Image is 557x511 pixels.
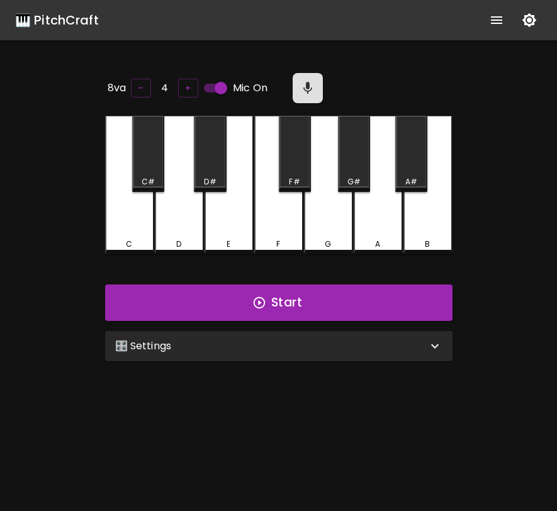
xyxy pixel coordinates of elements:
button: – [131,79,151,98]
div: G# [347,176,361,188]
h6: 4 [161,79,168,97]
div: F [276,239,280,250]
div: 🎛️ Settings [105,331,453,361]
h6: 8va [108,79,126,97]
button: show more [481,5,512,35]
a: 🎹 PitchCraft [15,10,99,30]
button: Start [105,284,453,321]
div: D [176,239,181,250]
p: 🎛️ Settings [115,339,172,354]
div: D# [204,176,216,188]
div: E [227,239,230,250]
div: A# [405,176,417,188]
span: Mic On [233,81,267,96]
div: A [375,239,380,250]
div: B [425,239,430,250]
div: C# [142,176,155,188]
div: G [325,239,331,250]
div: F# [289,176,300,188]
div: C [126,239,132,250]
button: + [178,79,198,98]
